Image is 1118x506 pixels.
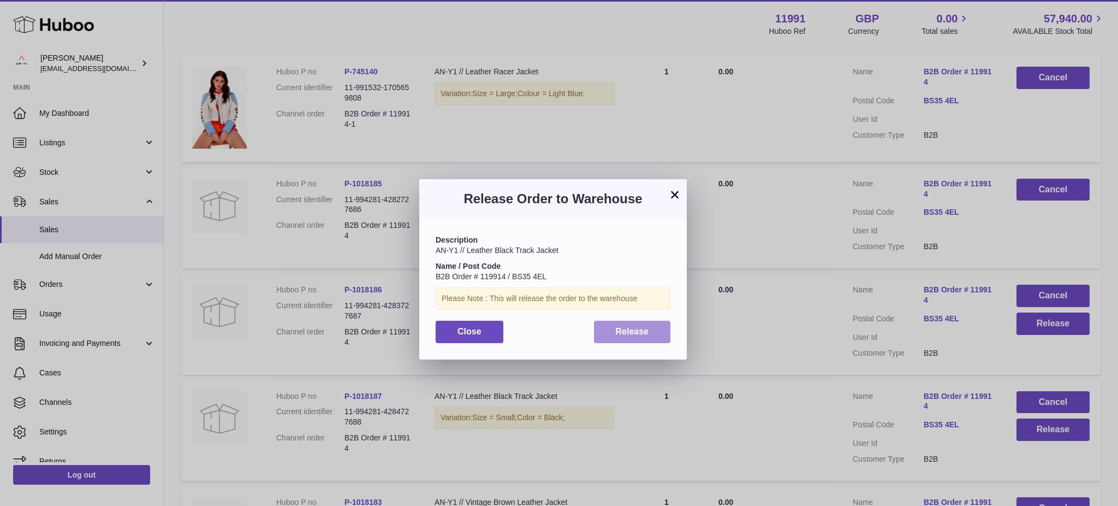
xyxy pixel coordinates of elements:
[436,190,670,208] h3: Release Order to Warehouse
[457,327,481,336] span: Close
[616,327,649,336] span: Release
[594,321,671,343] button: Release
[436,236,478,244] strong: Description
[436,321,503,343] button: Close
[436,262,501,270] strong: Name / Post Code
[668,188,681,201] button: ×
[436,246,558,255] span: AN-Y1 // Leather Black Track Jacket
[436,287,670,310] div: Please Note : This will release the order to the warehouse
[436,272,546,281] span: B2B Order # 119914 / BS35 4EL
